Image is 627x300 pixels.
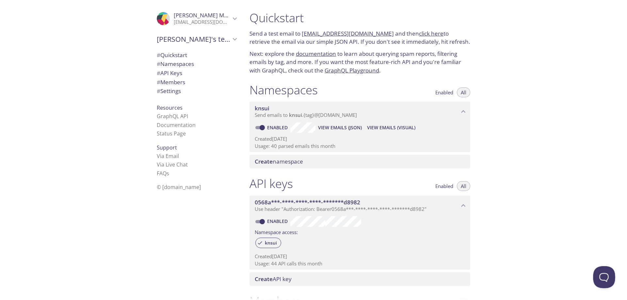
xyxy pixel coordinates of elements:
span: Settings [157,87,181,95]
div: Members [152,78,242,87]
span: knsui [255,104,269,112]
span: Resources [157,104,183,111]
button: All [457,181,470,191]
div: Team Settings [152,87,242,96]
span: © [DOMAIN_NAME] [157,183,201,191]
a: click here [419,30,443,37]
div: Create namespace [249,155,470,168]
a: Status Page [157,130,186,137]
div: Abdul Majid [152,8,242,29]
span: API Keys [157,69,182,77]
a: Enabled [266,124,290,131]
div: knsui namespace [249,102,470,122]
button: Enabled [431,87,457,97]
h1: Quickstart [249,10,470,25]
span: Support [157,144,177,151]
a: Via Live Chat [157,161,188,168]
p: [EMAIL_ADDRESS][DOMAIN_NAME] [174,19,231,25]
span: Members [157,78,185,86]
span: View Emails (JSON) [318,124,362,132]
span: Namespaces [157,60,194,68]
div: Abdul's team [152,31,242,48]
span: knsui [289,112,302,118]
div: knsui [255,238,281,248]
span: # [157,87,160,95]
span: Create [255,275,273,283]
span: API key [255,275,292,283]
button: View Emails (JSON) [315,122,364,133]
span: Create [255,158,273,165]
a: GraphQL Playground [325,67,379,74]
iframe: Help Scout Beacon - Open [593,266,615,288]
p: Created [DATE] [255,135,465,142]
p: Usage: 44 API calls this month [255,260,465,267]
a: FAQ [157,170,169,177]
span: # [157,60,160,68]
div: API Keys [152,69,242,78]
div: Namespaces [152,59,242,69]
button: View Emails (Visual) [364,122,418,133]
span: s [167,170,169,177]
a: Documentation [157,121,196,129]
div: Create API Key [249,272,470,286]
span: [PERSON_NAME]'s team [157,35,231,44]
span: View Emails (Visual) [367,124,415,132]
p: Next: explore the to learn about querying spam reports, filtering emails by tag, and more. If you... [249,50,470,75]
span: namespace [255,158,303,165]
span: # [157,69,160,77]
button: Enabled [431,181,457,191]
p: Usage: 40 parsed emails this month [255,143,465,150]
a: Via Email [157,152,179,160]
h1: Namespaces [249,83,318,97]
span: knsui [261,240,281,246]
p: Send a test email to and then to retrieve the email via our simple JSON API. If you don't see it ... [249,29,470,46]
button: All [457,87,470,97]
span: # [157,51,160,59]
span: Send emails to . {tag} @[DOMAIN_NAME] [255,112,357,118]
a: Enabled [266,218,290,224]
div: Quickstart [152,51,242,60]
span: Quickstart [157,51,187,59]
label: Namespace access: [255,227,298,236]
h1: API keys [249,176,293,191]
a: documentation [296,50,336,57]
span: # [157,78,160,86]
a: GraphQL API [157,113,188,120]
a: [EMAIL_ADDRESS][DOMAIN_NAME] [302,30,394,37]
span: [PERSON_NAME] Majid [174,11,233,19]
p: Created [DATE] [255,253,465,260]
